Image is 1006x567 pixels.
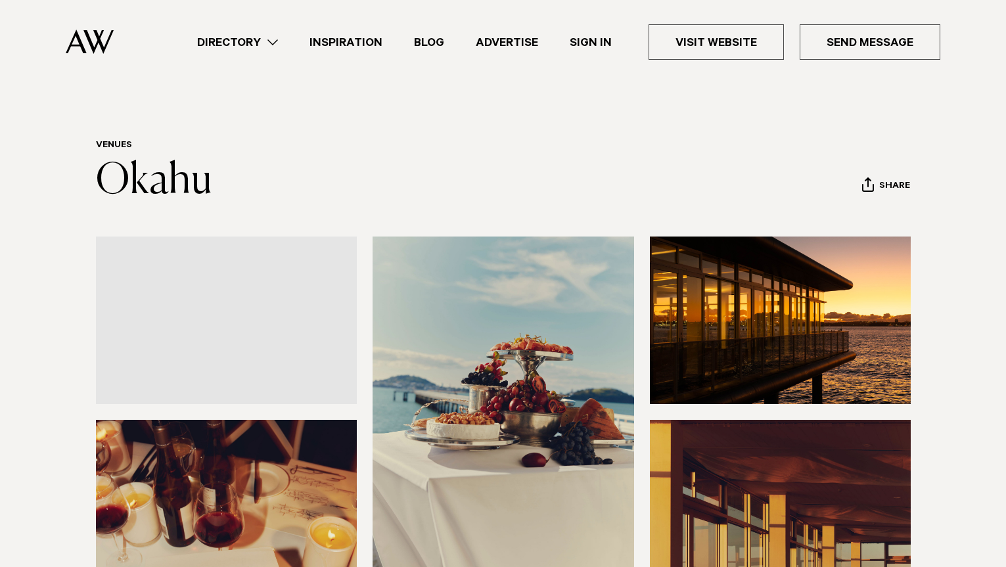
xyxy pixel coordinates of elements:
[800,24,940,60] a: Send Message
[66,30,114,54] img: Auckland Weddings Logo
[879,181,910,193] span: Share
[181,34,294,51] a: Directory
[861,177,911,196] button: Share
[649,24,784,60] a: Visit Website
[398,34,460,51] a: Blog
[554,34,628,51] a: Sign In
[460,34,554,51] a: Advertise
[96,141,132,151] a: Venues
[96,160,212,202] a: Okahu
[294,34,398,51] a: Inspiration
